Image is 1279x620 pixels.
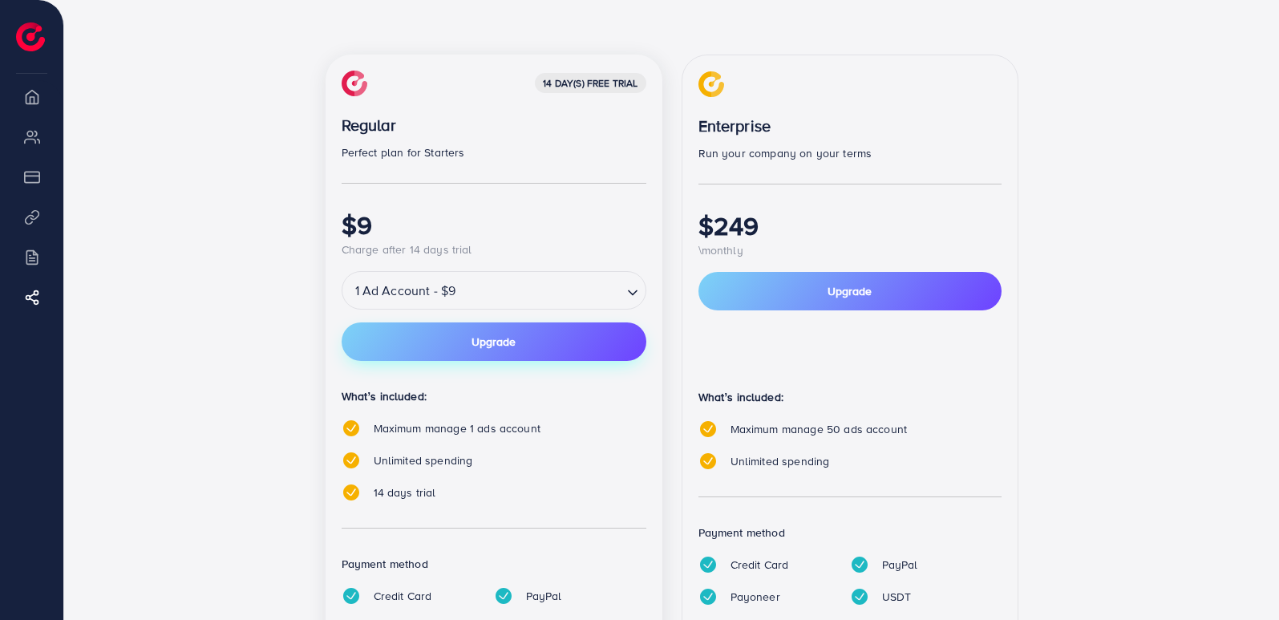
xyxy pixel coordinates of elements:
button: Upgrade [342,322,646,361]
img: img [342,71,367,96]
span: Charge after 14 days trial [342,241,472,257]
p: Perfect plan for Starters [342,143,646,162]
div: 14 day(s) free trial [535,73,646,93]
img: tick [698,587,718,606]
img: tick [698,555,718,574]
p: PayPal [882,555,918,574]
h1: $9 [342,209,646,240]
img: tick [342,419,361,438]
p: Credit Card [374,586,432,606]
p: Run your company on your terms [698,144,1002,163]
iframe: Chat [1211,548,1267,608]
p: What’s included: [342,387,646,406]
img: tick [698,419,718,439]
p: Payment method [698,523,1002,542]
img: tick [850,587,869,606]
img: img [698,71,724,97]
div: Search for option [342,271,646,310]
p: Payment method [342,554,646,573]
img: tick [342,586,361,606]
p: USDT [882,587,912,606]
span: Upgrade [828,283,872,299]
img: tick [342,451,361,470]
p: PayPal [526,586,562,606]
img: tick [850,555,869,574]
span: 1 Ad Account - $9 [352,276,459,305]
p: Enterprise [698,116,1002,136]
span: Upgrade [472,336,516,347]
img: tick [342,483,361,502]
span: Unlimited spending [374,452,473,468]
span: Unlimited spending [731,453,830,469]
img: tick [494,586,513,606]
p: Payoneer [731,587,780,606]
span: Maximum manage 1 ads account [374,420,540,436]
span: \monthly [698,242,743,258]
span: 14 days trial [374,484,436,500]
p: Regular [342,115,646,135]
button: Upgrade [698,272,1002,310]
p: Credit Card [731,555,789,574]
span: Maximum manage 50 ads account [731,421,908,437]
img: logo [16,22,45,51]
input: Search for option [460,277,620,305]
img: tick [698,452,718,471]
p: What’s included: [698,387,1002,407]
h1: $249 [698,210,1002,241]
